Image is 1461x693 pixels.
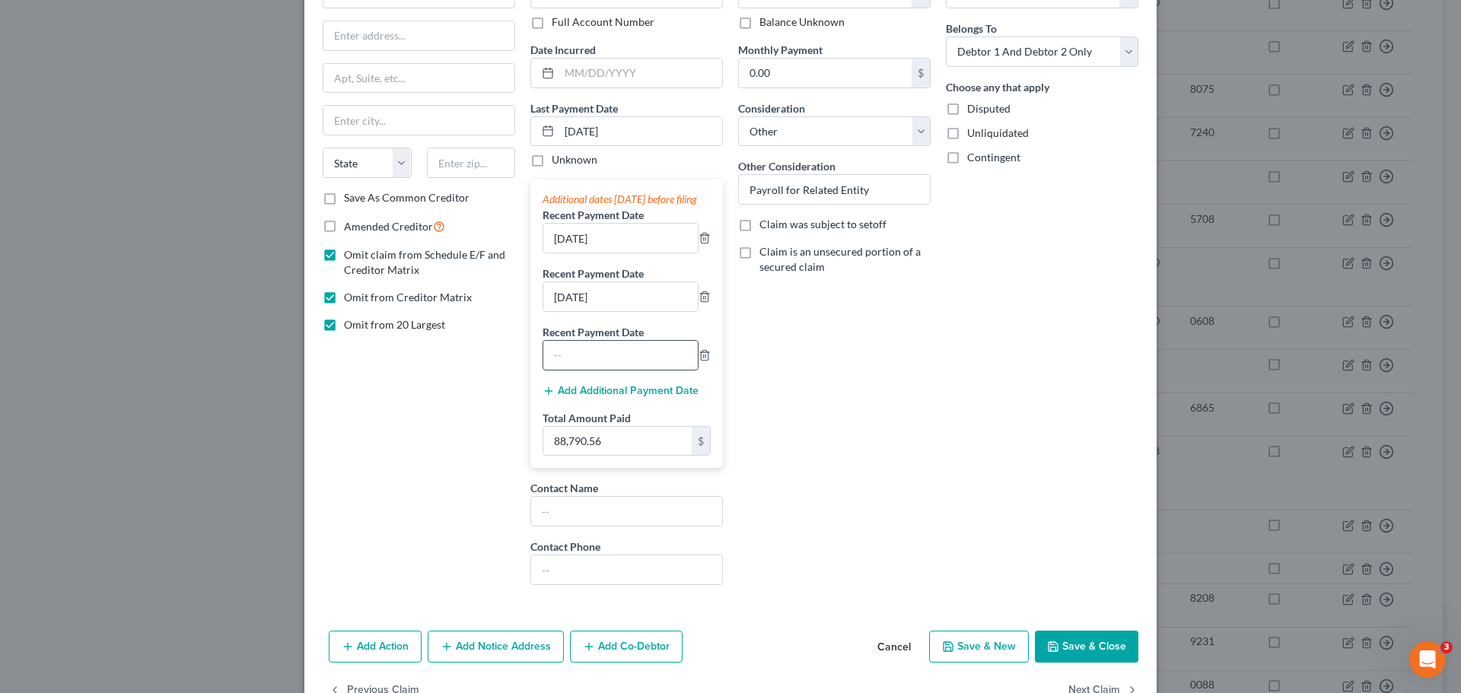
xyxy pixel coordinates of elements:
[530,100,618,116] label: Last Payment Date
[967,102,1011,115] span: Disputed
[738,42,823,58] label: Monthly Payment
[427,148,516,178] input: Enter zip...
[530,42,596,58] label: Date Incurred
[530,480,598,496] label: Contact Name
[865,632,923,663] button: Cancel
[428,631,564,663] button: Add Notice Address
[329,631,422,663] button: Add Action
[543,341,698,370] input: --
[531,497,722,526] input: --
[967,126,1029,139] span: Unliquidated
[967,151,1020,164] span: Contingent
[759,218,886,230] span: Claim was subject to setoff
[552,152,597,167] label: Unknown
[543,324,644,340] label: Recent Payment Date
[738,158,836,174] label: Other Consideration
[543,410,631,426] label: Total Amount Paid
[344,318,445,331] span: Omit from 20 Largest
[543,224,698,253] input: --
[344,248,505,276] span: Omit claim from Schedule E/F and Creditor Matrix
[1440,641,1453,653] span: 3
[1035,631,1138,663] button: Save & Close
[543,192,711,207] div: Additional dates [DATE] before filing
[543,282,698,311] input: --
[344,220,433,233] span: Amended Creditor
[344,291,472,304] span: Omit from Creditor Matrix
[738,100,805,116] label: Consideration
[739,59,912,87] input: 0.00
[543,265,644,281] label: Recent Payment Date
[739,175,930,204] input: Specify...
[1409,641,1446,678] iframe: Intercom live chat
[692,427,710,456] div: $
[929,631,1029,663] button: Save & New
[559,117,722,146] input: MM/DD/YYYY
[543,207,644,223] label: Recent Payment Date
[559,59,722,87] input: MM/DD/YYYY
[344,190,469,205] label: Save As Common Creditor
[946,79,1049,95] label: Choose any that apply
[946,22,997,35] span: Belongs To
[912,59,930,87] div: $
[530,539,600,555] label: Contact Phone
[323,106,514,135] input: Enter city...
[543,427,692,456] input: 0.00
[570,631,683,663] button: Add Co-Debtor
[552,14,654,30] label: Full Account Number
[531,555,722,584] input: --
[323,64,514,93] input: Apt, Suite, etc...
[759,245,921,273] span: Claim is an unsecured portion of a secured claim
[323,21,514,50] input: Enter address...
[543,385,699,397] button: Add Additional Payment Date
[759,14,845,30] label: Balance Unknown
